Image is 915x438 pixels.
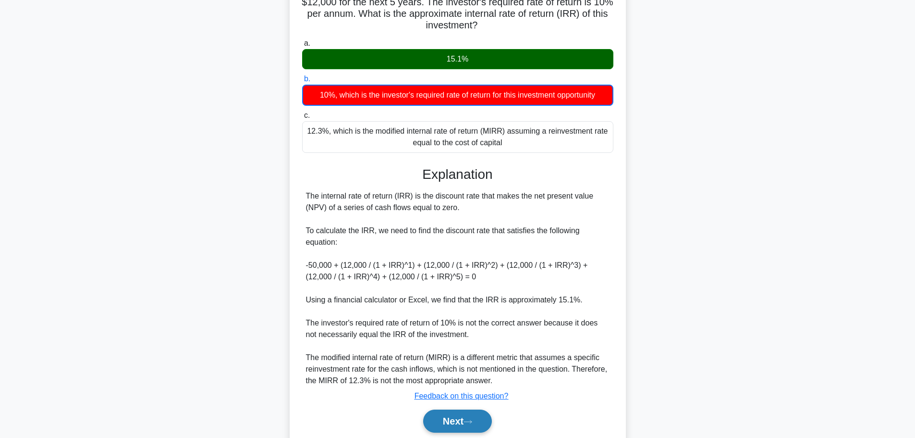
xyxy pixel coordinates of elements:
[304,111,310,119] span: c.
[306,190,610,387] div: The internal rate of return (IRR) is the discount rate that makes the net present value (NPV) of ...
[302,49,613,69] div: 15.1%
[423,410,492,433] button: Next
[308,166,608,183] h3: Explanation
[304,39,310,47] span: a.
[415,392,509,400] a: Feedback on this question?
[302,121,613,153] div: 12.3%, which is the modified internal rate of return (MIRR) assuming a reinvestment rate equal to...
[304,75,310,83] span: b.
[302,85,613,106] div: 10%, which is the investor's required rate of return for this investment opportunity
